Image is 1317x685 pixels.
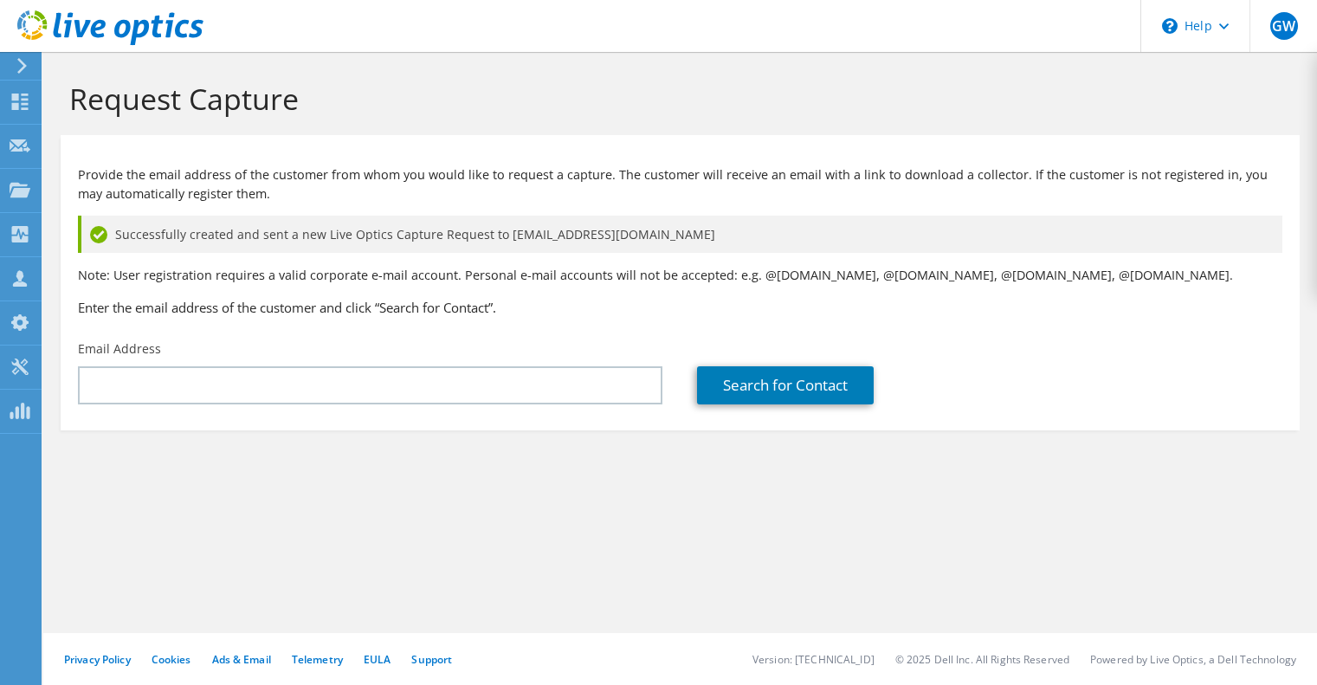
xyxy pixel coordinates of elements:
a: Privacy Policy [64,652,131,667]
h1: Request Capture [69,81,1282,117]
p: Provide the email address of the customer from whom you would like to request a capture. The cust... [78,165,1282,204]
li: Powered by Live Optics, a Dell Technology [1090,652,1296,667]
span: GW [1270,12,1298,40]
p: Note: User registration requires a valid corporate e-mail account. Personal e-mail accounts will ... [78,266,1282,285]
a: EULA [364,652,391,667]
a: Search for Contact [697,366,874,404]
span: Successfully created and sent a new Live Optics Capture Request to [EMAIL_ADDRESS][DOMAIN_NAME] [115,225,715,244]
a: Support [411,652,452,667]
h3: Enter the email address of the customer and click “Search for Contact”. [78,298,1282,317]
li: Version: [TECHNICAL_ID] [752,652,875,667]
label: Email Address [78,340,161,358]
a: Telemetry [292,652,343,667]
a: Cookies [152,652,191,667]
li: © 2025 Dell Inc. All Rights Reserved [895,652,1069,667]
svg: \n [1162,18,1178,34]
a: Ads & Email [212,652,271,667]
